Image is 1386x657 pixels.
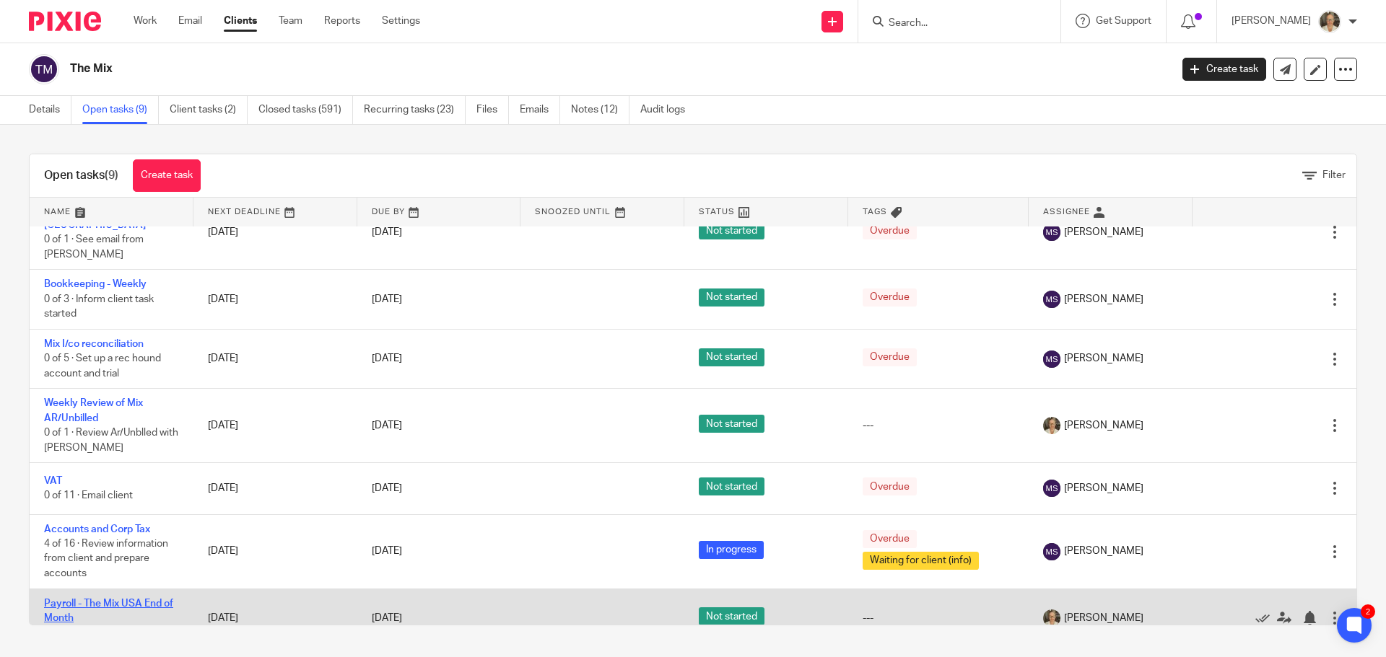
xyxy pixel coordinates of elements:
a: Team [279,14,302,28]
span: Waiting for client (info) [863,552,979,570]
a: Email [178,14,202,28]
a: Create task [1182,58,1266,81]
td: [DATE] [193,329,357,388]
img: Pete%20with%20glasses.jpg [1318,10,1341,33]
a: Settings [382,14,420,28]
span: [PERSON_NAME] [1064,225,1143,239]
span: Snoozed Until [535,208,611,216]
a: Files [476,96,509,124]
a: Closed tasks (591) [258,96,353,124]
span: Not started [699,288,764,307]
a: Details [29,96,71,124]
span: Overdue [863,288,917,307]
span: [PERSON_NAME] [1064,292,1143,307]
span: Get Support [1096,16,1151,26]
a: Create task [133,159,201,192]
h2: The Mix [70,61,943,76]
span: Overdue [863,221,917,239]
span: Not started [699,221,764,239]
td: [DATE] [193,588,357,648]
a: Audit logs [640,96,696,124]
a: VAT [44,476,62,486]
a: Work [134,14,157,28]
div: 2 [1361,604,1375,619]
img: svg%3E [1043,543,1060,560]
a: Payroll - The Mix USA End of Month [44,599,173,623]
h1: Open tasks [44,168,118,183]
img: Pete%20with%20glasses.jpg [1043,609,1060,627]
span: 4 of 16 · Review information from client and prepare accounts [44,539,168,578]
div: --- [863,611,1014,625]
span: Tags [863,208,887,216]
span: [DATE] [372,354,402,364]
span: Not started [699,477,764,495]
a: Tax Payments - Mix [GEOGRAPHIC_DATA] [44,206,146,230]
span: [DATE] [372,546,402,556]
span: Status [699,208,735,216]
td: [DATE] [193,514,357,588]
input: Search [887,17,1017,30]
a: Notes (12) [571,96,629,124]
span: 0 of 1 · See email from [PERSON_NAME] [44,234,144,260]
a: Open tasks (9) [82,96,159,124]
span: Overdue [863,477,917,495]
span: In progress [699,541,764,559]
img: svg%3E [1043,480,1060,497]
span: 0 of 1 · Review Ar/Unblled with [PERSON_NAME] [44,428,178,453]
td: [DATE] [193,389,357,463]
img: svg%3E [29,54,59,84]
a: Recurring tasks (23) [364,96,466,124]
span: Not started [699,607,764,625]
span: Overdue [863,530,917,548]
a: Clients [224,14,257,28]
span: [PERSON_NAME] [1064,611,1143,625]
span: [PERSON_NAME] [1064,481,1143,495]
span: [DATE] [372,420,402,431]
img: svg%3E [1043,350,1060,368]
img: Pete%20with%20glasses.jpg [1043,417,1060,434]
a: Mark as done [1255,611,1277,625]
span: [DATE] [372,483,402,493]
p: [PERSON_NAME] [1232,14,1311,28]
span: 0 of 11 · Email client [44,490,133,501]
a: Accounts and Corp Tax [44,524,150,534]
a: Reports [324,14,360,28]
a: Weekly Review of Mix AR/Unbilled [44,398,143,423]
img: svg%3E [1043,291,1060,308]
a: Client tasks (2) [170,96,248,124]
span: Not started [699,348,764,366]
span: Filter [1322,170,1346,180]
img: Pixie [29,12,101,31]
span: Not started [699,415,764,433]
span: [DATE] [372,227,402,237]
a: Bookkeeping - Weekly [44,279,147,289]
div: --- [863,418,1014,433]
span: Overdue [863,348,917,366]
span: [DATE] [372,294,402,304]
span: 0 of 5 · Set up a rec hound account and trial [44,353,161,379]
span: (9) [105,169,118,181]
td: [DATE] [193,195,357,270]
a: Emails [520,96,560,124]
img: svg%3E [1043,224,1060,241]
span: 0 of 3 · Inform client task started [44,294,154,319]
span: [PERSON_NAME] [1064,351,1143,366]
span: [PERSON_NAME] [1064,418,1143,433]
span: [DATE] [372,613,402,623]
a: Mix I/co reconciliation [44,339,144,349]
td: [DATE] [193,463,357,514]
span: [PERSON_NAME] [1064,544,1143,558]
td: [DATE] [193,270,357,329]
